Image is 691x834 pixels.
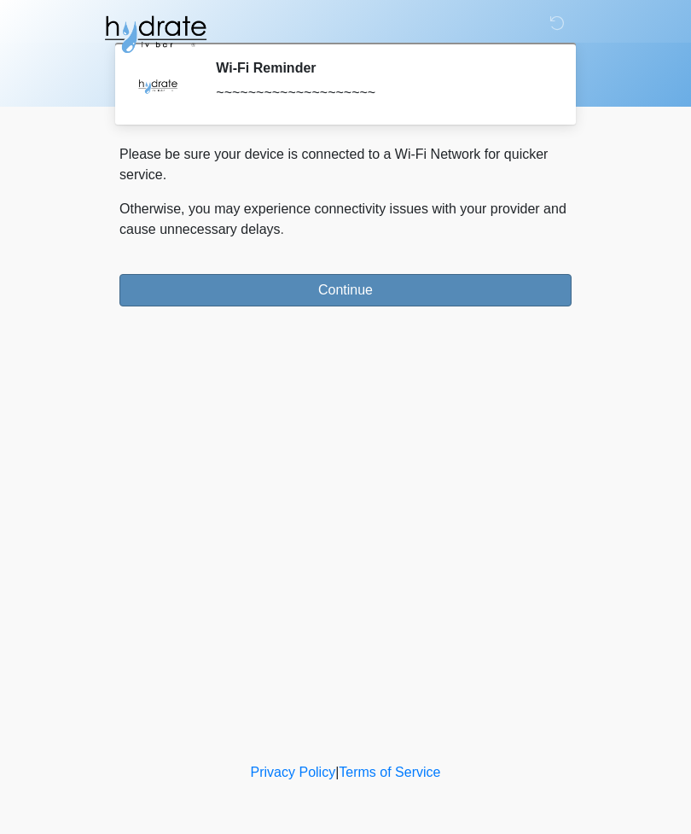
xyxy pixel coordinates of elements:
[132,60,183,111] img: Agent Avatar
[339,765,440,779] a: Terms of Service
[335,765,339,779] a: |
[119,274,572,306] button: Continue
[119,199,572,240] p: Otherwise, you may experience connectivity issues with your provider and cause unnecessary delays
[102,13,208,55] img: Hydrate IV Bar - Fort Collins Logo
[119,144,572,185] p: Please be sure your device is connected to a Wi-Fi Network for quicker service.
[216,83,546,103] div: ~~~~~~~~~~~~~~~~~~~~
[251,765,336,779] a: Privacy Policy
[281,222,284,236] span: .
